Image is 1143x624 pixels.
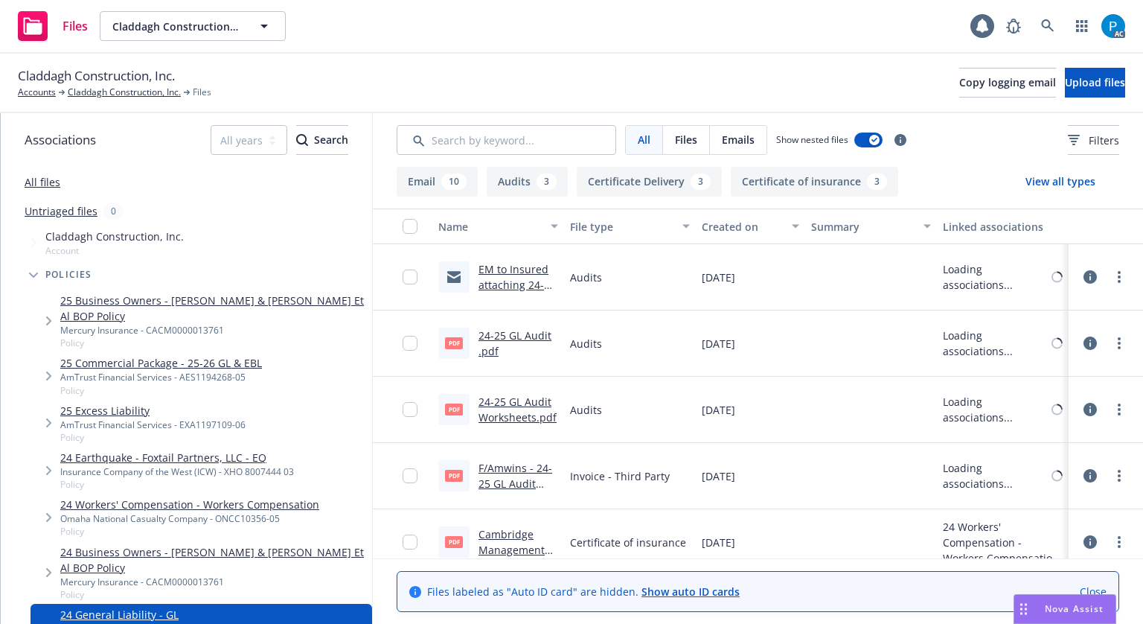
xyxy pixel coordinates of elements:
span: Files [63,20,88,32]
span: Upload files [1065,75,1125,89]
span: Certificate of insurance [570,535,686,550]
div: AmTrust Financial Services - EXA1197109-06 [60,418,246,431]
span: [DATE] [702,270,735,285]
div: Search [296,126,348,154]
span: Policy [60,588,366,601]
button: Email [397,167,478,197]
span: Pdf [445,470,463,481]
svg: Search [296,134,308,146]
button: Certificate Delivery [577,167,722,197]
a: Switch app [1067,11,1097,41]
span: Copy logging email [959,75,1056,89]
button: Nova Assist [1014,594,1116,624]
button: Certificate of insurance [731,167,898,197]
a: Search [1033,11,1063,41]
div: 24 Workers' Compensation - Workers Compensation [943,519,1063,566]
div: 3 [537,173,557,190]
span: Policy [60,525,319,538]
span: pdf [445,337,463,348]
span: Policy [60,431,246,444]
a: Claddagh Construction, Inc. [68,86,181,99]
div: 0 [103,203,124,220]
button: File type [564,208,696,244]
a: Accounts [18,86,56,99]
input: Toggle Row Selected [403,402,417,417]
a: Report a Bug [999,11,1028,41]
span: Nova Assist [1045,602,1104,615]
a: more [1110,401,1128,418]
span: Files [675,132,697,147]
a: 24 General Liability - GL [60,607,246,623]
button: Copy logging email [959,68,1056,98]
span: Invoice - Third Party [570,468,670,484]
a: more [1110,334,1128,352]
span: Claddagh Construction, Inc. [112,19,241,34]
button: Claddagh Construction, Inc. [100,11,286,41]
span: [DATE] [702,402,735,418]
input: Toggle Row Selected [403,468,417,483]
div: Omaha National Casualty Company - ONCC10356-05 [60,512,319,525]
div: Insurance Company of the West (ICW) - XHO 8007444 03 [60,465,294,478]
span: Claddagh Construction, Inc. [45,229,184,244]
div: 10 [441,173,467,190]
a: more [1110,467,1128,485]
button: Audits [487,167,568,197]
div: File type [570,219,673,235]
span: Policies [45,270,92,279]
img: photo [1101,14,1125,38]
button: Linked associations [937,208,1069,244]
a: Untriaged files [25,203,97,219]
span: [DATE] [702,336,735,351]
span: Files [193,86,211,99]
span: Associations [25,130,96,150]
div: Loading associations... [943,261,1048,293]
a: F/Amwins - 24-25 GL Audit Invoice .Pdf [478,461,552,506]
div: AmTrust Financial Services - AES1194268-05 [60,371,262,383]
span: Files labeled as "Auto ID card" are hidden. [427,584,740,599]
a: 24 Business Owners - [PERSON_NAME] & [PERSON_NAME] Et Al BOP Policy [60,544,366,576]
button: Upload files [1065,68,1125,98]
input: Toggle Row Selected [403,336,417,351]
span: pdf [445,536,463,547]
a: EM to Insured attaching 24-25 GL Final Audit; 24-25 GL Final Audit Worksheets & Invoice.msg [478,262,556,370]
span: Emails [722,132,755,147]
button: SearchSearch [296,125,348,155]
input: Select all [403,219,417,234]
a: 25 Excess Liability [60,403,246,418]
a: more [1110,533,1128,551]
span: Account [45,244,184,257]
a: Close [1080,584,1107,599]
div: 3 [691,173,711,190]
span: pdf [445,404,463,415]
span: Filters [1089,133,1119,148]
span: Audits [570,270,602,285]
span: Audits [570,402,602,418]
div: Loading associations... [943,328,1048,359]
div: Created on [702,219,783,235]
a: 24 Earthquake - Foxtail Partners, LLC - EQ [60,450,294,465]
button: Filters [1068,125,1119,155]
a: Files [12,5,94,47]
span: Show nested files [776,133,848,146]
span: All [638,132,650,147]
input: Toggle Row Selected [403,270,417,284]
span: [DATE] [702,468,735,484]
input: Search by keyword... [397,125,616,155]
div: Drag to move [1014,595,1033,623]
span: Policy [60,478,294,491]
a: 24-25 GL Audit Worksheets.pdf [478,395,557,424]
span: Claddagh Construction, Inc. [18,66,175,86]
button: Summary [805,208,937,244]
div: Mercury Insurance - CACM0000013761 [60,324,366,337]
span: [DATE] [702,535,735,550]
div: Linked associations [943,219,1063,235]
div: Mercury Insurance - CACM0000013761 [60,576,366,588]
a: All files [25,175,60,189]
span: Filters [1068,133,1119,148]
a: 24 Workers' Compensation - Workers Compensation [60,497,319,512]
a: 25 Commercial Package - 25-26 GL & EBL [60,355,262,371]
a: Show auto ID cards [641,585,740,599]
span: Policy [60,337,366,349]
div: Loading associations... [943,460,1048,491]
a: 25 Business Owners - [PERSON_NAME] & [PERSON_NAME] Et Al BOP Policy [60,293,366,324]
